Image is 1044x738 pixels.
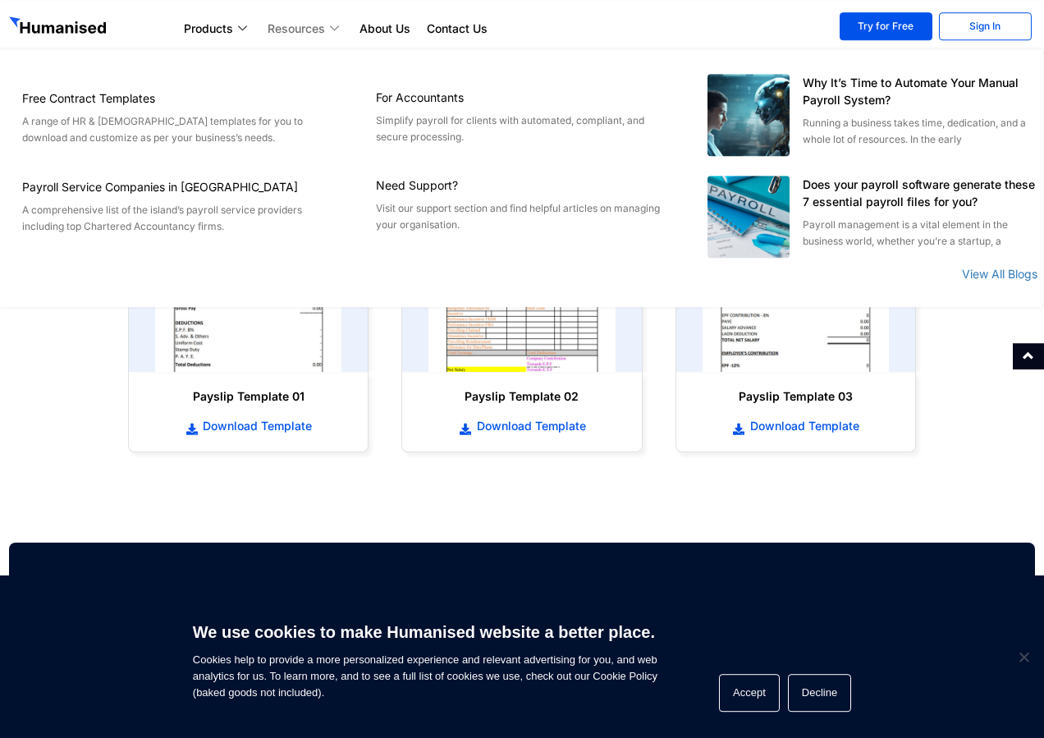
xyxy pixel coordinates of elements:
a: Does your payroll software generate these 7 essential payroll files for you? [803,177,1035,209]
a: View All Blogs [962,267,1037,281]
a: Contact Us [419,19,496,39]
h6: We use cookies to make Humanised website a better place. [193,621,657,644]
button: Decline [788,674,851,712]
h6: Payslip Template 03 [693,388,899,405]
img: Automated humanised payroll system [707,74,790,157]
a: Download Template [145,417,351,435]
h6: Payslip Template 01 [145,388,351,405]
a: Download Template [693,417,899,435]
a: Why It’s Time to Automate Your Manual Payroll System? [803,76,1019,107]
span: Decline [1015,649,1032,665]
a: Does your payroll software generate these 7 essential payroll files for you? [707,176,790,258]
img: Does your payroll software generate these 7 essential payroll files for you? [707,176,790,259]
div: A range of HR & [DEMOGRAPHIC_DATA] templates for you to download and customize as per your busine... [22,113,319,146]
a: Products [176,19,259,39]
a: Download Template [419,417,625,435]
h6: For Accountants [376,89,666,106]
span: Download Template [473,418,586,434]
h6: Payroll Service Companies in [GEOGRAPHIC_DATA] [22,179,319,195]
h6: Need Support? [376,177,666,194]
a: Try for Free [840,12,932,40]
img: GetHumanised Logo [9,16,109,38]
div: A comprehensive list of the island’s payroll service providers including top Chartered Accountanc... [22,202,319,235]
p: Visit our support section and find helpful articles on managing your organisation. [376,200,666,233]
h6: Free Contract Templates [22,90,319,107]
a: Sign In [939,12,1032,40]
button: Accept [719,674,780,712]
a: Automated humanised payroll system [707,74,790,156]
a: Resources [259,19,351,39]
span: Download Template [199,418,312,434]
div: Payroll management is a vital element in the business world, whether you’re a startup, a [803,217,1037,250]
div: Running a business takes time, dedication, and a whole lot of resources. In the early [803,115,1037,148]
a: About Us [351,19,419,39]
p: Simplify payroll for clients with automated, compliant, and secure processing. [376,112,666,145]
span: Download Template [746,418,859,434]
h6: Payslip Template 02 [419,388,625,405]
span: Cookies help to provide a more personalized experience and relevant advertising for you, and web ... [193,612,657,701]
